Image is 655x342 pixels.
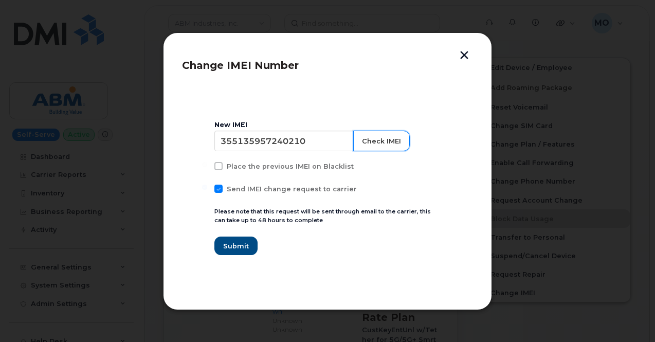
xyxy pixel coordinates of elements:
small: Please note that this request will be sent through email to the carrier, this can take up to 48 h... [214,208,431,224]
input: Send IMEI change request to carrier [202,185,207,190]
span: Submit [223,241,249,251]
div: New IMEI [214,121,441,129]
span: Place the previous IMEI on Blacklist [227,163,354,170]
input: Place the previous IMEI on Blacklist [202,162,207,167]
span: Send IMEI change request to carrier [227,185,357,193]
button: Submit [214,237,258,255]
span: Change IMEI Number [182,59,299,71]
button: Check IMEI [353,131,410,151]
